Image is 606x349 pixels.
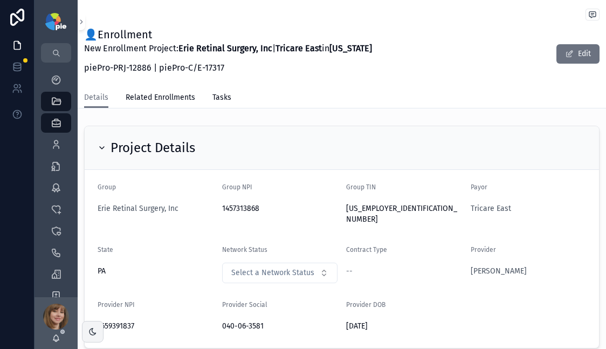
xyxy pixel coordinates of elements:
[471,266,527,277] a: [PERSON_NAME]
[35,63,78,297] div: scrollable content
[222,183,252,191] span: Group NPI
[346,301,385,309] span: Provider DOB
[98,266,106,277] span: PA
[471,183,487,191] span: Payor
[222,301,267,309] span: Provider Social
[222,263,338,283] button: Select Button
[329,43,372,53] strong: [US_STATE]
[231,268,314,278] span: Select a Network Status
[45,13,66,30] img: App logo
[98,183,116,191] span: Group
[84,92,108,103] span: Details
[346,203,462,225] span: [US_EMPLOYER_IDENTIFICATION_NUMBER]
[471,203,511,214] a: Tricare East
[222,321,338,332] span: 040-06-3581
[98,321,214,332] span: 1659391837
[126,92,195,103] span: Related Enrollments
[556,44,600,64] button: Edit
[126,88,195,110] a: Related Enrollments
[111,139,195,156] h2: Project Details
[212,92,231,103] span: Tasks
[276,43,322,53] strong: Tricare East
[471,246,496,254] span: Provider
[222,203,338,214] span: 1457313868
[84,42,372,55] p: New Enrollment Project: | in
[84,61,372,74] p: piePro-PRJ-12886 | piePro-C/E-17317
[222,246,267,254] span: Network Status
[98,301,135,309] span: Provider NPI
[98,203,178,214] a: Erie Retinal Surgery, Inc
[346,266,353,277] span: --
[346,321,462,332] span: [DATE]
[84,88,108,108] a: Details
[212,88,231,110] a: Tasks
[84,27,372,42] h1: 👤Enrollment
[178,43,272,53] strong: Erie Retinal Surgery, Inc
[346,246,387,254] span: Contract Type
[98,246,113,254] span: State
[346,183,376,191] span: Group TIN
